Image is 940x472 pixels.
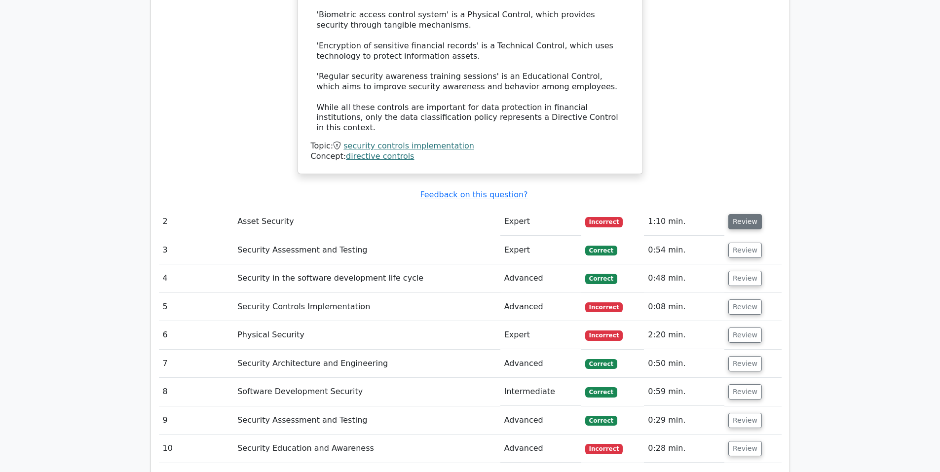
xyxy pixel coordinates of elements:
td: Expert [500,208,581,236]
td: Security Controls Implementation [233,293,500,321]
button: Review [728,243,762,258]
td: 8 [159,378,234,406]
td: Advanced [500,293,581,321]
td: 9 [159,406,234,435]
td: 0:59 min. [644,378,724,406]
td: 0:54 min. [644,236,724,264]
button: Review [728,214,762,229]
td: 7 [159,350,234,378]
td: Intermediate [500,378,581,406]
td: 0:08 min. [644,293,724,321]
button: Review [728,299,762,315]
td: 4 [159,264,234,292]
span: Correct [585,246,617,255]
button: Review [728,384,762,399]
span: Correct [585,359,617,369]
button: Review [728,271,762,286]
td: 2:20 min. [644,321,724,349]
div: Concept: [311,151,630,162]
td: 10 [159,435,234,463]
button: Review [728,327,762,343]
td: 0:28 min. [644,435,724,463]
button: Review [728,356,762,371]
td: Asset Security [233,208,500,236]
td: 3 [159,236,234,264]
td: Security in the software development life cycle [233,264,500,292]
td: Security Architecture and Engineering [233,350,500,378]
a: security controls implementation [343,141,474,150]
td: Advanced [500,406,581,435]
span: Correct [585,416,617,426]
td: Expert [500,321,581,349]
td: Advanced [500,350,581,378]
td: 5 [159,293,234,321]
td: 2 [159,208,234,236]
td: Advanced [500,435,581,463]
button: Review [728,413,762,428]
td: Expert [500,236,581,264]
span: Correct [585,387,617,397]
span: Incorrect [585,302,623,312]
td: 6 [159,321,234,349]
td: Security Assessment and Testing [233,236,500,264]
span: Incorrect [585,444,623,454]
span: Incorrect [585,330,623,340]
td: Security Education and Awareness [233,435,500,463]
td: Software Development Security [233,378,500,406]
td: 1:10 min. [644,208,724,236]
td: 0:29 min. [644,406,724,435]
span: Incorrect [585,217,623,227]
td: 0:48 min. [644,264,724,292]
td: 0:50 min. [644,350,724,378]
div: Topic: [311,141,630,151]
button: Review [728,441,762,456]
span: Correct [585,274,617,284]
a: directive controls [346,151,414,161]
td: Advanced [500,264,581,292]
a: Feedback on this question? [420,190,527,199]
td: Security Assessment and Testing [233,406,500,435]
td: Physical Security [233,321,500,349]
